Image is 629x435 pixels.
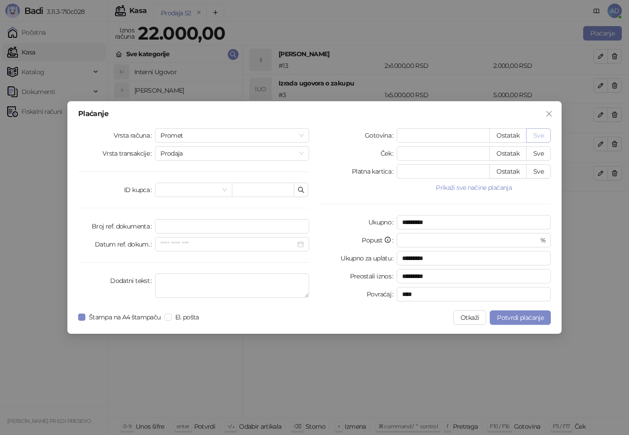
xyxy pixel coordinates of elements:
div: Plaćanje [78,110,551,117]
textarea: Dodatni tekst [155,274,309,298]
label: Gotovina [365,128,397,143]
label: Ukupno za uplatu [341,251,397,265]
label: Povraćaj [367,287,397,301]
span: Potvrdi plaćanje [497,314,544,322]
label: Vrsta transakcije [102,146,155,161]
label: Datum ref. dokum. [95,237,155,251]
button: Ostatak [489,164,527,179]
label: ID kupca [124,183,155,197]
label: Broj ref. dokumenta [92,219,155,233]
button: Sve [526,128,551,143]
span: El. pošta [172,312,203,322]
label: Platna kartica [352,164,397,179]
button: Prikaži sve načine plaćanja [397,182,551,193]
label: Vrsta računa [114,128,155,143]
button: Otkaži [453,310,486,325]
label: Ukupno [368,215,397,229]
input: Datum ref. dokum. [160,239,296,249]
input: Broj ref. dokumenta [155,219,309,233]
span: Štampa na A4 štampaču [85,312,164,322]
label: Ček [381,146,397,161]
button: Ostatak [489,146,527,161]
span: Zatvori [542,110,556,117]
button: Close [542,107,556,121]
span: Promet [160,129,304,142]
button: Sve [526,146,551,161]
label: Popust [362,233,397,247]
button: Ostatak [489,128,527,143]
label: Dodatni tekst [110,274,155,288]
span: close [545,110,553,117]
label: Preostali iznos [350,269,397,283]
button: Sve [526,164,551,179]
span: Prodaja [160,147,304,160]
button: Potvrdi plaćanje [490,310,551,325]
